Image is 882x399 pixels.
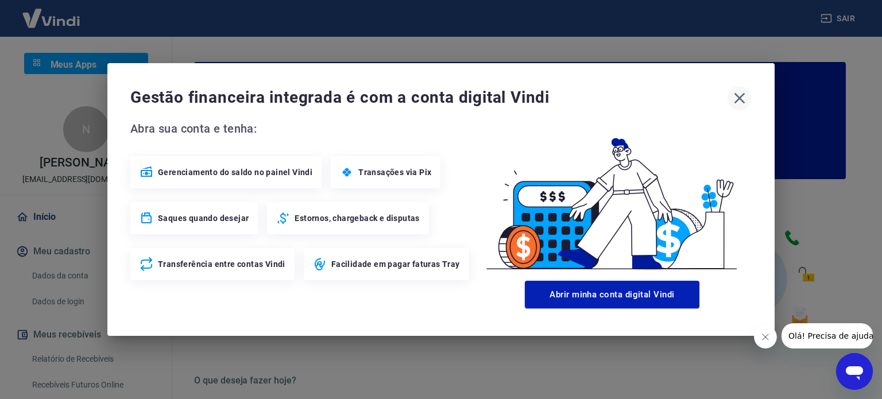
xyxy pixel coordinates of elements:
span: Saques quando desejar [158,212,249,224]
span: Transações via Pix [358,166,431,178]
span: Gerenciamento do saldo no painel Vindi [158,166,312,178]
span: Abra sua conta e tenha: [130,119,473,138]
iframe: Botão para abrir a janela de mensagens [836,353,873,390]
span: Estornos, chargeback e disputas [295,212,419,224]
button: Abrir minha conta digital Vindi [525,281,699,308]
span: Transferência entre contas Vindi [158,258,285,270]
span: Facilidade em pagar faturas Tray [331,258,460,270]
span: Gestão financeira integrada é com a conta digital Vindi [130,86,728,109]
iframe: Fechar mensagem [754,326,777,348]
span: Olá! Precisa de ajuda? [7,8,96,17]
iframe: Mensagem da empresa [782,323,873,348]
img: Good Billing [473,119,752,276]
